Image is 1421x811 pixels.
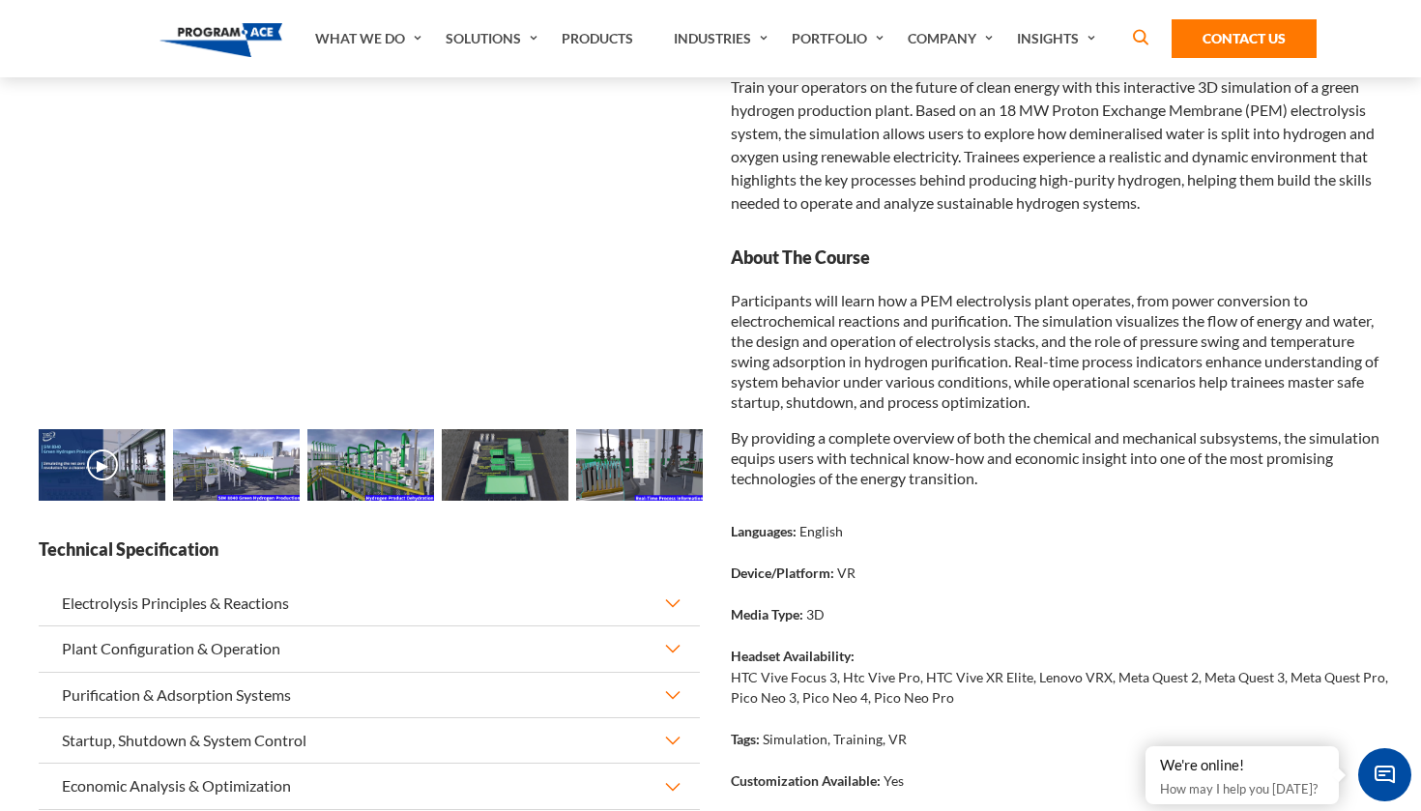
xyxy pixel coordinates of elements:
button: ▶ [87,449,118,480]
div: Train your operators on the future of clean energy with this interactive 3D simulation of a green... [731,32,1392,215]
p: HTC Vive Focus 3, Htc Vive Pro, HTC Vive XR Elite, Lenovo VRX, Meta Quest 2, Meta Quest 3, Meta Q... [731,667,1392,708]
button: Purification & Adsorption Systems [39,673,700,717]
p: Simulation, Training, VR [763,729,907,749]
p: VR [837,563,855,583]
img: Green Hydrogen Production Simulation VR Training - Preview 1 [173,429,300,501]
strong: Languages: [731,523,797,539]
strong: Media Type: [731,606,803,623]
div: We're online! [1160,756,1324,775]
img: Green Hydrogen Production Simulation VR Training - Preview 4 [576,429,703,501]
img: Green Hydrogen Production Simulation VR Training - Preview 2 [307,429,434,501]
button: Electrolysis Principles & Reactions [39,581,700,625]
p: By providing a complete overview of both the chemical and mechanical subsystems, the simulation e... [731,427,1392,488]
strong: Tags: [731,731,760,747]
p: Yes [884,770,904,791]
p: 3D [806,604,825,624]
button: Economic Analysis & Optimization [39,764,700,808]
img: Program-Ace [159,23,282,57]
p: Participants will learn how a PEM electrolysis plant operates, from power conversion to electroch... [731,290,1392,412]
p: English [799,521,843,541]
iframe: Green Hydrogen Production Simulation VR Training - Video 0 [39,32,700,404]
img: Green Hydrogen Production Simulation VR Training - Video 0 [39,429,165,501]
strong: Customization Available: [731,772,881,789]
strong: About The Course [731,246,1392,270]
strong: Headset Availability: [731,648,855,664]
img: Green Hydrogen Production Simulation VR Training - Preview 3 [442,429,568,501]
button: Plant Configuration & Operation [39,626,700,671]
button: Startup, Shutdown & System Control [39,718,700,763]
strong: Device/Platform: [731,565,834,581]
span: Chat Widget [1358,748,1411,801]
a: Contact Us [1172,19,1317,58]
p: How may I help you [DATE]? [1160,777,1324,800]
strong: Technical Specification [39,537,700,562]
